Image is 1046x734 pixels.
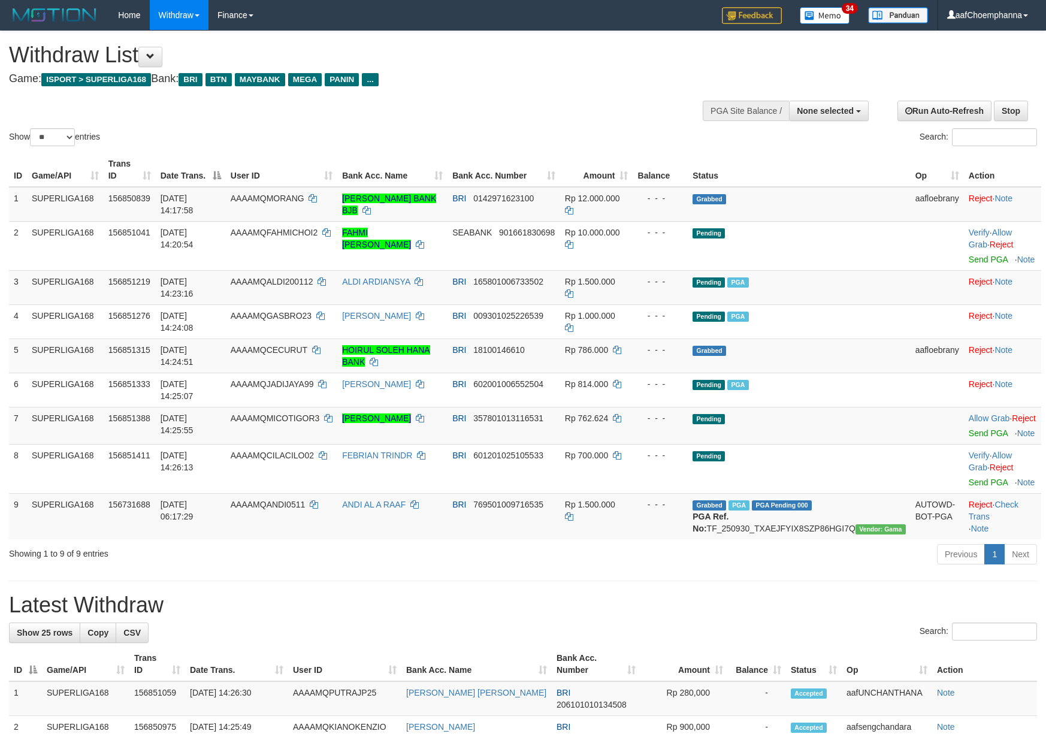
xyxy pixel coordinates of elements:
[688,153,910,187] th: Status
[952,128,1037,146] input: Search:
[637,412,683,424] div: - - -
[9,73,685,85] h4: Game: Bank:
[693,346,726,356] span: Grabbed
[9,593,1037,617] h1: Latest Withdraw
[964,373,1041,407] td: ·
[161,311,194,333] span: [DATE] 14:24:08
[473,345,525,355] span: Copy 18100146610 to clipboard
[911,187,964,222] td: aafloebrany
[231,379,314,389] span: AAAAMQJADIJAYA99
[9,43,685,67] h1: Withdraw List
[964,339,1041,373] td: ·
[231,194,304,203] span: AAAAMQMORANG
[9,339,27,373] td: 5
[633,153,688,187] th: Balance
[9,623,80,643] a: Show 25 rows
[984,544,1005,564] a: 1
[969,500,993,509] a: Reject
[231,500,306,509] span: AAAAMQANDI0511
[108,500,150,509] span: 156731688
[473,451,543,460] span: Copy 601201025105533 to clipboard
[752,500,812,511] span: PGA Pending
[9,681,42,716] td: 1
[473,277,543,286] span: Copy 165801006733502 to clipboard
[288,647,401,681] th: User ID: activate to sort column ascending
[27,187,104,222] td: SUPERLIGA168
[1012,413,1036,423] a: Reject
[104,153,156,187] th: Trans ID: activate to sort column ascending
[401,647,552,681] th: Bank Acc. Name: activate to sort column ascending
[108,451,150,460] span: 156851411
[842,681,932,716] td: aafUNCHANTHANA
[727,277,748,288] span: Marked by aafsengchandara
[129,681,185,716] td: 156851059
[560,153,633,187] th: Amount: activate to sort column ascending
[994,194,1012,203] a: Note
[473,413,543,423] span: Copy 357801013116531 to clipboard
[791,723,827,733] span: Accepted
[969,413,1012,423] span: ·
[969,451,1012,472] a: Allow Grab
[9,153,27,187] th: ID
[969,428,1008,438] a: Send PGA
[9,407,27,444] td: 7
[693,512,728,533] b: PGA Ref. No:
[108,277,150,286] span: 156851219
[994,311,1012,321] a: Note
[565,413,608,423] span: Rp 762.624
[41,73,151,86] span: ISPORT > SUPERLIGA168
[565,500,615,509] span: Rp 1.500.000
[27,221,104,270] td: SUPERLIGA168
[994,379,1012,389] a: Note
[637,226,683,238] div: - - -
[565,379,608,389] span: Rp 814.000
[179,73,202,86] span: BRI
[342,379,411,389] a: [PERSON_NAME]
[123,628,141,638] span: CSV
[9,373,27,407] td: 6
[728,647,786,681] th: Balance: activate to sort column ascending
[116,623,149,643] a: CSV
[342,451,412,460] a: FEBRIAN TRINDR
[288,681,401,716] td: AAAAMQPUTRAJP25
[565,228,620,237] span: Rp 10.000.000
[342,345,430,367] a: HOIRUL SOLEH HANA BANK
[9,187,27,222] td: 1
[27,339,104,373] td: SUPERLIGA168
[937,544,985,564] a: Previous
[969,255,1008,264] a: Send PGA
[9,304,27,339] td: 4
[161,194,194,215] span: [DATE] 14:17:58
[9,221,27,270] td: 2
[1017,255,1035,264] a: Note
[452,379,466,389] span: BRI
[108,311,150,321] span: 156851276
[231,311,312,321] span: AAAAMQGASBRO23
[108,194,150,203] span: 156850839
[161,451,194,472] span: [DATE] 14:26:13
[226,153,337,187] th: User ID: activate to sort column ascending
[637,344,683,356] div: - - -
[108,413,150,423] span: 156851388
[637,276,683,288] div: - - -
[971,524,989,533] a: Note
[842,647,932,681] th: Op: activate to sort column ascending
[969,478,1008,487] a: Send PGA
[565,451,608,460] span: Rp 700.000
[342,228,411,249] a: FAHMI [PERSON_NAME]
[27,407,104,444] td: SUPERLIGA168
[473,379,543,389] span: Copy 602001006552504 to clipboard
[969,228,1012,249] span: ·
[342,194,436,215] a: [PERSON_NAME] BANK BJB
[161,413,194,435] span: [DATE] 14:25:55
[473,194,534,203] span: Copy 0142971623100 to clipboard
[964,270,1041,304] td: ·
[964,221,1041,270] td: · ·
[362,73,378,86] span: ...
[452,413,466,423] span: BRI
[565,277,615,286] span: Rp 1.500.000
[911,493,964,539] td: AUTOWD-BOT-PGA
[722,7,782,24] img: Feedback.jpg
[30,128,75,146] select: Showentries
[969,277,993,286] a: Reject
